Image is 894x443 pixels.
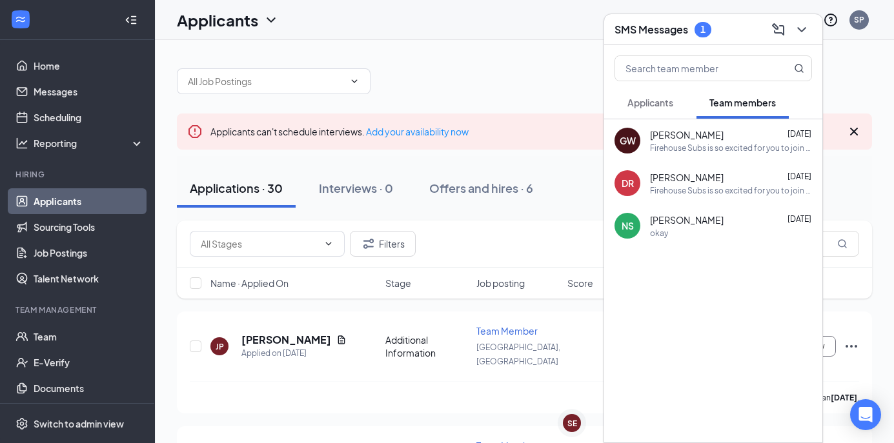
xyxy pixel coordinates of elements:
[620,134,636,147] div: GW
[210,126,469,137] span: Applicants can't schedule interviews.
[14,13,27,26] svg: WorkstreamLogo
[650,171,724,184] span: [PERSON_NAME]
[794,22,809,37] svg: ChevronDown
[34,417,124,430] div: Switch to admin view
[216,341,224,352] div: JP
[622,177,634,190] div: DR
[844,339,859,354] svg: Ellipses
[627,97,673,108] span: Applicants
[15,137,28,150] svg: Analysis
[615,23,688,37] h3: SMS Messages
[201,237,318,251] input: All Stages
[15,417,28,430] svg: Settings
[854,14,864,25] div: SP
[177,9,258,31] h1: Applicants
[188,74,344,88] input: All Job Postings
[831,393,857,402] b: [DATE]
[15,304,141,315] div: Team Management
[850,399,881,430] div: Open Intercom Messenger
[787,214,811,224] span: [DATE]
[34,324,144,349] a: Team
[622,219,634,232] div: NS
[125,14,137,26] svg: Collapse
[429,180,533,196] div: Offers and hires · 6
[34,401,144,427] a: Surveys
[263,12,279,28] svg: ChevronDown
[567,277,593,290] span: Score
[190,180,283,196] div: Applications · 30
[319,180,393,196] div: Interviews · 0
[768,19,789,40] button: ComposeMessage
[241,333,331,347] h5: [PERSON_NAME]
[791,19,812,40] button: ChevronDown
[336,335,347,345] svg: Document
[15,169,141,180] div: Hiring
[34,104,144,130] a: Scheduling
[787,172,811,181] span: [DATE]
[385,333,469,359] div: Additional Information
[650,228,668,239] div: okay
[650,143,812,153] div: Firehouse Subs is so excited for you to join our team! Do you know anyone else who might be inter...
[34,214,144,240] a: Sourcing Tools
[34,266,144,291] a: Talent Network
[476,277,525,290] span: Job posting
[187,124,203,139] svg: Error
[700,24,706,35] div: 1
[476,325,538,337] span: Team Member
[476,342,560,366] span: [GEOGRAPHIC_DATA], [GEOGRAPHIC_DATA]
[34,79,144,104] a: Messages
[823,12,838,28] svg: QuestionInfo
[34,375,144,401] a: Documents
[241,347,347,360] div: Applied on [DATE]
[34,53,144,79] a: Home
[349,76,360,86] svg: ChevronDown
[385,277,411,290] span: Stage
[794,63,804,74] svg: MagnifyingGlass
[650,213,724,226] span: [PERSON_NAME]
[709,97,776,108] span: Team members
[34,188,144,214] a: Applicants
[650,128,724,141] span: [PERSON_NAME]
[615,56,768,81] input: Search team member
[34,240,144,266] a: Job Postings
[771,22,786,37] svg: ComposeMessage
[787,129,811,139] span: [DATE]
[34,349,144,375] a: E-Verify
[350,231,416,257] button: Filter Filters
[567,418,577,429] div: SE
[210,277,289,290] span: Name · Applied On
[361,236,376,251] svg: Filter
[650,185,812,196] div: Firehouse Subs is so excited for you to join our team! Do you know anyone else who might be inter...
[366,126,469,137] a: Add your availability now
[795,12,810,28] svg: Notifications
[323,239,334,249] svg: ChevronDown
[837,239,848,249] svg: MagnifyingGlass
[34,137,145,150] div: Reporting
[846,124,862,139] svg: Cross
